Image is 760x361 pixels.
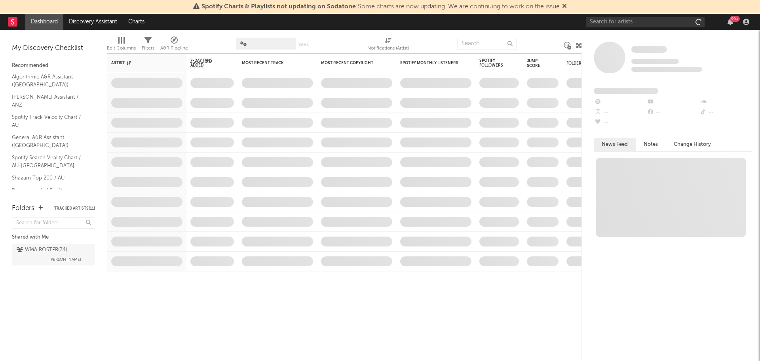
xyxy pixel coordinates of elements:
[17,245,67,255] div: WMA ROSTER ( 34 )
[646,97,699,107] div: --
[636,138,666,151] button: Notes
[400,61,460,65] div: Spotify Monthly Listeners
[594,97,646,107] div: --
[142,34,154,57] div: Filters
[367,34,409,57] div: Notifications (Artist)
[586,17,705,27] input: Search for artists
[107,44,136,53] div: Edit Columns
[12,204,34,213] div: Folders
[12,174,87,182] a: Shazam Top 200 / AU
[12,244,95,265] a: WMA ROSTER(34)[PERSON_NAME]
[457,38,517,50] input: Search...
[160,34,188,57] div: A&R Pipeline
[12,217,95,229] input: Search for folders...
[54,206,95,210] button: Tracked Artists(11)
[321,61,380,65] div: Most Recent Copyright
[594,88,658,94] span: Fans Added by Platform
[631,67,702,72] span: 0 fans last week
[111,61,171,65] div: Artist
[646,107,699,118] div: --
[160,44,188,53] div: A&R Pipeline
[12,61,95,71] div: Recommended
[666,138,719,151] button: Change History
[594,138,636,151] button: News Feed
[699,107,752,118] div: --
[730,16,740,22] div: 99 +
[527,59,547,68] div: Jump Score
[367,44,409,53] div: Notifications (Artist)
[728,19,733,25] button: 99+
[242,61,301,65] div: Most Recent Track
[49,255,81,264] span: [PERSON_NAME]
[12,186,87,195] a: Recommended For You
[25,14,63,30] a: Dashboard
[12,73,87,89] a: Algorithmic A&R Assistant ([GEOGRAPHIC_DATA])
[699,97,752,107] div: --
[12,133,87,149] a: General A&R Assistant ([GEOGRAPHIC_DATA])
[12,153,87,170] a: Spotify Search Virality Chart / AU-[GEOGRAPHIC_DATA]
[562,4,567,10] span: Dismiss
[12,93,87,109] a: [PERSON_NAME] Assistant / ANZ
[201,4,356,10] span: Spotify Charts & Playlists not updating on Sodatone
[631,59,679,64] span: Tracking Since: [DATE]
[12,113,87,129] a: Spotify Track Velocity Chart / AU
[123,14,150,30] a: Charts
[298,42,309,47] button: Save
[190,58,222,68] span: 7-Day Fans Added
[594,107,646,118] div: --
[594,118,646,128] div: --
[12,233,95,242] div: Shared with Me
[566,61,626,66] div: Folders
[479,58,507,68] div: Spotify Followers
[631,46,667,53] a: Some Artist
[63,14,123,30] a: Discovery Assistant
[201,4,560,10] span: : Some charts are now updating. We are continuing to work on the issue
[142,44,154,53] div: Filters
[107,34,136,57] div: Edit Columns
[12,44,95,53] div: My Discovery Checklist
